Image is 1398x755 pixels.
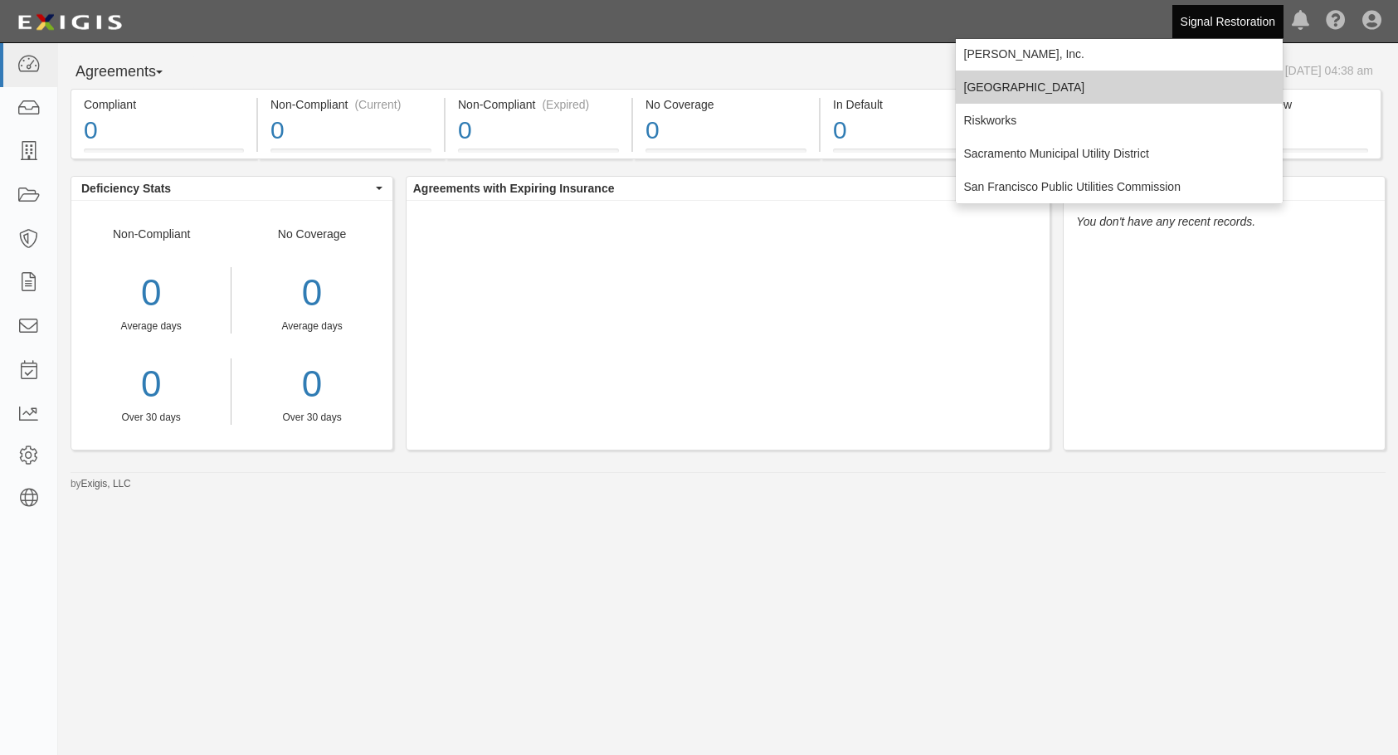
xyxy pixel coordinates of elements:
a: SFO [956,203,1284,236]
button: Deficiency Stats [71,177,392,200]
div: Average days [71,319,231,334]
em: You don't have any recent records. [1076,215,1255,228]
div: (Current) [354,96,401,113]
div: 0 [84,113,244,149]
div: 0 [645,113,806,149]
a: San Francisco Public Utilities Commission [956,170,1284,203]
div: No Coverage [231,226,392,425]
a: Sacramento Municipal Utility District [956,137,1284,170]
div: 0 [71,267,231,319]
a: In Default0 [821,149,1006,162]
a: Riskworks [956,104,1284,137]
b: Agreements with Expiring Insurance [413,182,615,195]
span: Deficiency Stats [81,180,372,197]
div: 0 [270,113,431,149]
div: As of [DATE] 04:38 am [1255,62,1373,79]
a: Exigis, LLC [81,478,131,490]
i: Help Center - Complianz [1326,12,1346,32]
div: (Expired) [542,96,589,113]
img: logo-5460c22ac91f19d4615b14bd174203de0afe785f0fc80cf4dbbc73dc1793850b.png [12,7,127,37]
div: Over 30 days [71,411,231,425]
div: Average days [244,319,379,334]
a: Pending Review0 [1196,149,1381,162]
div: No Coverage [645,96,806,113]
a: Non-Compliant(Current)0 [258,149,444,162]
a: Non-Compliant(Expired)0 [446,149,631,162]
div: Compliant [84,96,244,113]
div: Non-Compliant [71,226,231,425]
small: by [71,477,131,491]
div: Over 30 days [244,411,379,425]
a: [GEOGRAPHIC_DATA] [956,71,1284,104]
div: 0 [1208,113,1368,149]
div: 0 [244,267,379,319]
a: [PERSON_NAME], Inc. [956,37,1284,71]
div: Non-Compliant (Expired) [458,96,619,113]
a: No Coverage0 [633,149,819,162]
a: Signal Restoration [1172,5,1284,38]
div: Pending Review [1208,96,1368,113]
a: Compliant0 [71,149,256,162]
div: 0 [833,113,994,149]
a: 0 [244,358,379,411]
div: In Default [833,96,994,113]
div: Non-Compliant (Current) [270,96,431,113]
div: 0 [458,113,619,149]
button: Agreements [71,56,195,89]
a: 0 [71,358,231,411]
